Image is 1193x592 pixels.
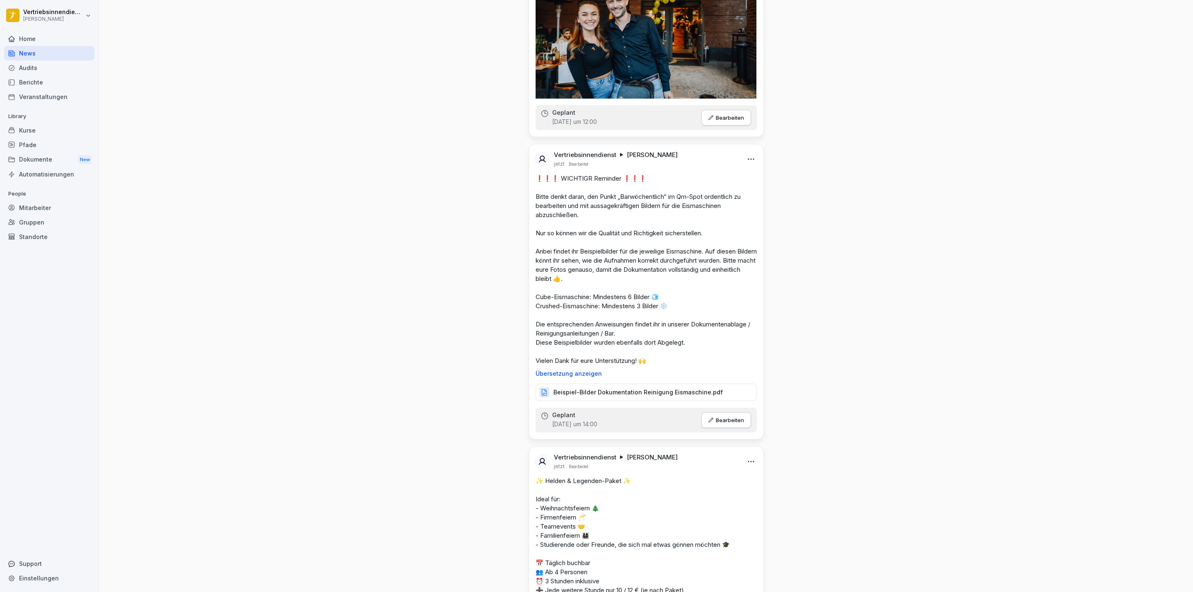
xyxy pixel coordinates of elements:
[536,174,757,365] p: ❗❗❗ WICHTIGR Reminder ❗❗❗ Bitte denkt daran, den Punkt „Barwöchentlich“ im Qm-Spot ordentlich zu ...
[4,215,94,230] a: Gruppen
[701,412,751,428] button: Bearbeiten
[23,9,84,16] p: Vertriebsinnendienst
[4,46,94,60] a: News
[4,201,94,215] a: Mitarbeiter
[553,388,723,396] p: Beispiel-Bilder Dokumentation Reinigung Eismaschine.pdf
[4,31,94,46] a: Home
[569,463,588,470] p: Bearbeitet
[554,161,565,167] p: jetzt
[4,167,94,181] a: Automatisierungen
[569,161,588,167] p: Bearbeitet
[716,417,744,423] p: Bearbeiten
[627,453,678,462] p: [PERSON_NAME]
[554,463,565,470] p: jetzt
[4,152,94,167] a: DokumenteNew
[23,16,84,22] p: [PERSON_NAME]
[78,155,92,164] div: New
[554,151,616,159] p: Vertriebsinnendienst
[552,118,597,126] p: [DATE] um 12:00
[536,391,757,399] a: Beispiel-Bilder Dokumentation Reinigung Eismaschine.pdf
[4,138,94,152] a: Pfade
[554,453,616,462] p: Vertriebsinnendienst
[4,110,94,123] p: Library
[4,230,94,244] a: Standorte
[552,109,575,116] p: Geplant
[4,75,94,89] a: Berichte
[4,89,94,104] a: Veranstaltungen
[552,412,575,418] p: Geplant
[627,151,678,159] p: [PERSON_NAME]
[4,571,94,585] a: Einstellungen
[4,187,94,201] p: People
[4,123,94,138] a: Kurse
[552,420,597,428] p: [DATE] um 14:00
[701,110,751,126] button: Bearbeiten
[4,556,94,571] div: Support
[4,60,94,75] a: Audits
[4,152,94,167] div: Dokumente
[716,114,744,121] p: Bearbeiten
[536,370,757,377] p: Übersetzung anzeigen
